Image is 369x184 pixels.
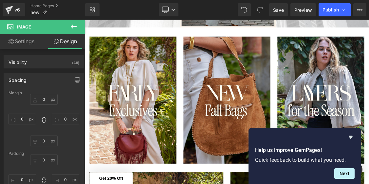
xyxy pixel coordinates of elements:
[3,3,25,16] a: v6
[9,91,79,95] div: Margin
[72,56,79,66] div: (All)
[30,3,85,9] a: Home Pages
[334,168,355,179] button: Next question
[13,6,21,14] div: v6
[30,155,58,165] input: 0
[30,10,40,15] span: new
[353,3,366,16] button: More
[319,3,351,16] button: Publish
[323,7,339,12] span: Publish
[294,7,312,13] span: Preview
[9,114,36,124] input: 0
[17,24,31,29] span: Image
[9,74,27,83] div: Spacing
[255,146,355,154] h2: Help us improve GemPages!
[253,3,267,16] button: Redo
[52,114,79,124] input: 0
[30,136,58,146] input: 0
[9,56,27,65] div: Visibility
[30,94,58,105] input: 0
[44,34,86,49] a: Design
[85,3,100,16] a: New Library
[255,133,355,179] div: Help us improve GemPages!
[238,3,251,16] button: Undo
[347,133,355,141] button: Hide survey
[9,151,79,156] div: Padding
[290,3,316,16] a: Preview
[273,7,284,13] span: Save
[255,157,355,163] p: Quick feedback to build what you need.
